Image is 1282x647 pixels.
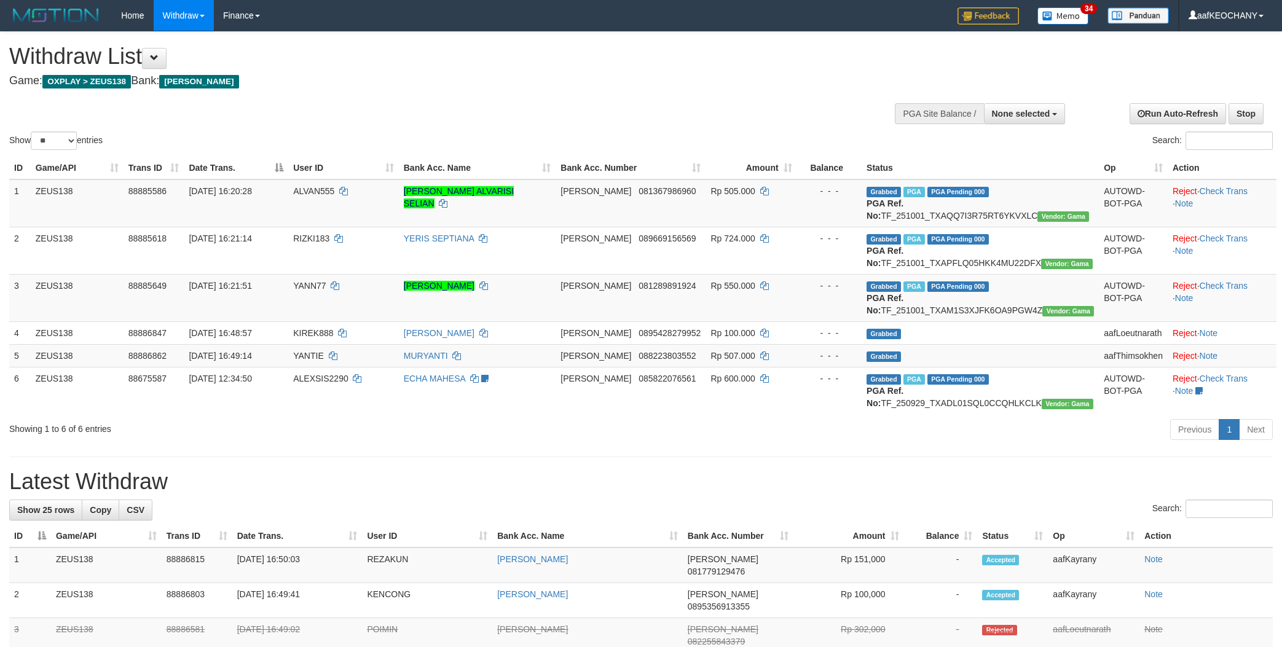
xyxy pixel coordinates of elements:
b: PGA Ref. No: [867,293,903,315]
a: Check Trans [1200,186,1248,196]
span: RIZKI183 [293,233,329,243]
a: Show 25 rows [9,500,82,520]
b: PGA Ref. No: [867,246,903,268]
span: Vendor URL: https://trx31.1velocity.biz [1042,399,1093,409]
span: [PERSON_NAME] [688,589,758,599]
span: Grabbed [867,234,901,245]
span: Rp 507.000 [710,351,755,361]
a: Note [1144,554,1163,564]
td: 3 [9,274,31,321]
th: Game/API: activate to sort column ascending [31,157,124,179]
span: Copy 089669156569 to clipboard [639,233,696,243]
th: Amount: activate to sort column ascending [706,157,796,179]
div: - - - [802,280,857,292]
a: [PERSON_NAME] [497,554,568,564]
span: ALEXSIS2290 [293,374,348,383]
a: [PERSON_NAME] [497,624,568,634]
td: REZAKUN [362,547,492,583]
a: Reject [1173,351,1197,361]
span: [PERSON_NAME] [560,186,631,196]
span: Grabbed [867,351,901,362]
td: 1 [9,547,51,583]
span: [PERSON_NAME] [560,281,631,291]
td: · [1168,344,1276,367]
span: [PERSON_NAME] [560,374,631,383]
th: Date Trans.: activate to sort column descending [184,157,288,179]
a: CSV [119,500,152,520]
span: Grabbed [867,374,901,385]
span: Copy 088223803552 to clipboard [639,351,696,361]
span: Grabbed [867,329,901,339]
span: OXPLAY > ZEUS138 [42,75,131,88]
td: AUTOWD-BOT-PGA [1099,179,1168,227]
th: Status: activate to sort column ascending [977,525,1048,547]
span: Accepted [982,555,1019,565]
span: Rp 550.000 [710,281,755,291]
label: Search: [1152,500,1273,518]
span: [DATE] 16:21:14 [189,233,251,243]
td: Rp 151,000 [793,547,904,583]
input: Search: [1186,500,1273,518]
th: Action [1168,157,1276,179]
td: 88886815 [162,547,232,583]
span: Grabbed [867,187,901,197]
span: [DATE] 16:21:51 [189,281,251,291]
span: Copy 081289891924 to clipboard [639,281,696,291]
th: ID: activate to sort column descending [9,525,51,547]
span: 88675587 [128,374,167,383]
span: YANN77 [293,281,326,291]
a: Run Auto-Refresh [1130,103,1226,124]
span: Marked by aafanarl [903,187,925,197]
span: [DATE] 16:48:57 [189,328,251,338]
td: ZEUS138 [31,367,124,414]
a: 1 [1219,419,1240,440]
a: Stop [1229,103,1264,124]
b: PGA Ref. No: [867,198,903,221]
span: [PERSON_NAME] [688,624,758,634]
td: · [1168,321,1276,344]
th: Amount: activate to sort column ascending [793,525,904,547]
th: Action [1139,525,1273,547]
a: Reject [1173,374,1197,383]
a: Reject [1173,186,1197,196]
span: 88885618 [128,233,167,243]
h1: Latest Withdraw [9,469,1273,494]
td: 4 [9,321,31,344]
img: Button%20Memo.svg [1037,7,1089,25]
span: [DATE] 16:20:28 [189,186,251,196]
span: [PERSON_NAME] [688,554,758,564]
span: Show 25 rows [17,505,74,515]
td: AUTOWD-BOT-PGA [1099,274,1168,321]
td: aafKayrany [1048,547,1139,583]
a: ECHA MAHESA [404,374,465,383]
td: AUTOWD-BOT-PGA [1099,367,1168,414]
span: Copy 0895428279952 to clipboard [639,328,701,338]
span: Marked by aafpengsreynich [903,374,925,385]
span: [PERSON_NAME] [560,328,631,338]
span: CSV [127,505,144,515]
label: Search: [1152,131,1273,150]
th: Date Trans.: activate to sort column ascending [232,525,363,547]
div: - - - [802,327,857,339]
span: [DATE] 16:49:14 [189,351,251,361]
div: - - - [802,372,857,385]
span: Marked by aafanarl [903,234,925,245]
th: Op: activate to sort column ascending [1048,525,1139,547]
label: Show entries [9,131,103,150]
td: 88886803 [162,583,232,618]
th: Game/API: activate to sort column ascending [51,525,162,547]
td: · · [1168,367,1276,414]
td: ZEUS138 [31,321,124,344]
a: [PERSON_NAME] [497,589,568,599]
a: Note [1175,293,1194,303]
span: Rp 100.000 [710,328,755,338]
input: Search: [1186,131,1273,150]
span: PGA Pending [927,374,989,385]
td: ZEUS138 [31,227,124,274]
th: Bank Acc. Number: activate to sort column ascending [683,525,793,547]
td: aafKayrany [1048,583,1139,618]
td: [DATE] 16:50:03 [232,547,363,583]
a: Note [1200,328,1218,338]
td: ZEUS138 [51,547,162,583]
th: User ID: activate to sort column ascending [362,525,492,547]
